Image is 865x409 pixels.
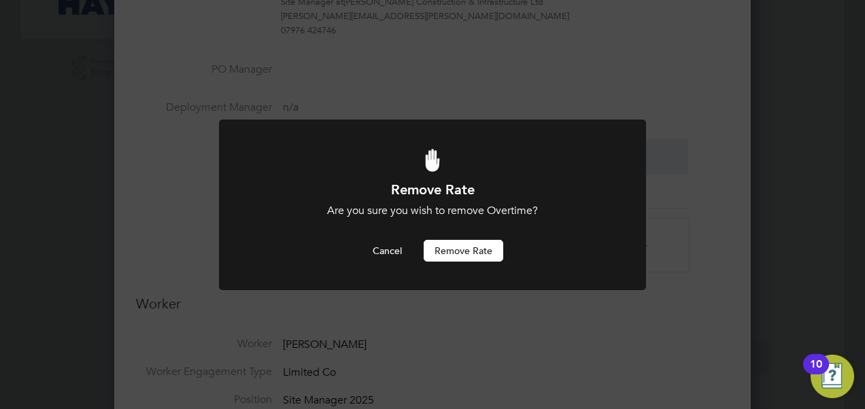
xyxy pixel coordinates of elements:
h1: Remove Rate [256,181,609,198]
button: Remove rate [424,240,503,262]
div: Are you sure you wish to remove Overtime? [256,204,609,218]
button: Cancel [362,240,413,262]
div: 10 [810,364,822,382]
button: Open Resource Center, 10 new notifications [811,355,854,398]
